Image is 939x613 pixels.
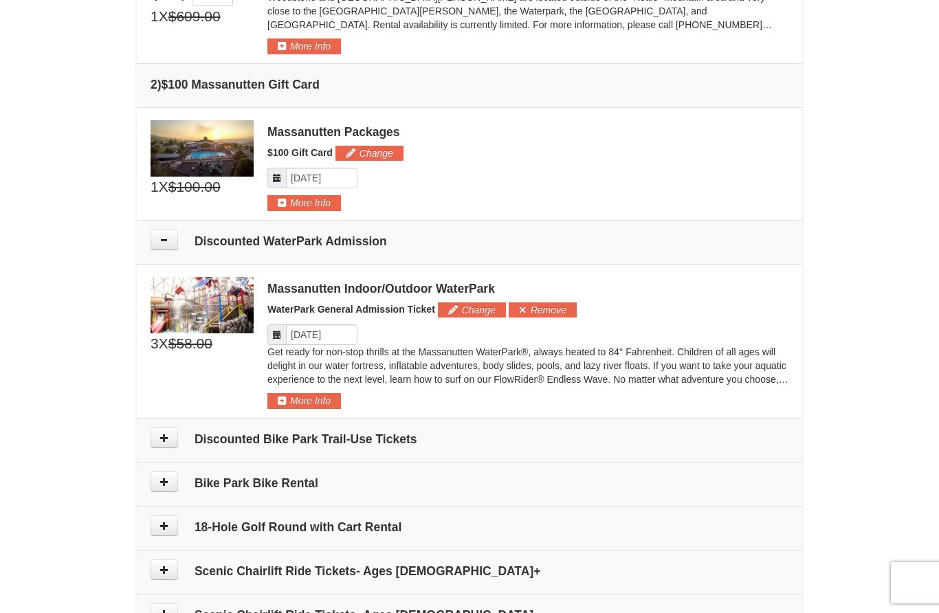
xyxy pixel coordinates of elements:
[335,146,404,161] button: Change
[267,195,341,210] button: More Info
[267,393,341,408] button: More Info
[151,432,788,446] h4: Discounted Bike Park Trail-Use Tickets
[159,177,168,197] span: X
[159,333,168,354] span: X
[267,345,788,386] p: Get ready for non-stop thrills at the Massanutten WaterPark®, always heated to 84° Fahrenheit. Ch...
[438,302,506,317] button: Change
[509,302,577,317] button: Remove
[267,125,788,139] div: Massanutten Packages
[267,147,333,158] span: $100 Gift Card
[151,564,788,578] h4: Scenic Chairlift Ride Tickets- Ages [DEMOGRAPHIC_DATA]+
[168,333,212,354] span: $58.00
[168,177,221,197] span: $100.00
[168,6,221,27] span: $609.00
[151,520,788,534] h4: 18-Hole Golf Round with Cart Rental
[267,304,435,315] span: WaterPark General Admission Ticket
[157,78,162,91] span: )
[151,476,788,490] h4: Bike Park Bike Rental
[151,6,159,27] span: 1
[151,177,159,197] span: 1
[151,277,254,333] img: 6619917-1403-22d2226d.jpg
[267,38,341,54] button: More Info
[159,6,168,27] span: X
[151,234,788,248] h4: Discounted WaterPark Admission
[151,78,788,91] h4: 2 $100 Massanutten Gift Card
[151,120,254,177] img: 6619879-1.jpg
[267,282,788,296] div: Massanutten Indoor/Outdoor WaterPark
[151,333,159,354] span: 3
